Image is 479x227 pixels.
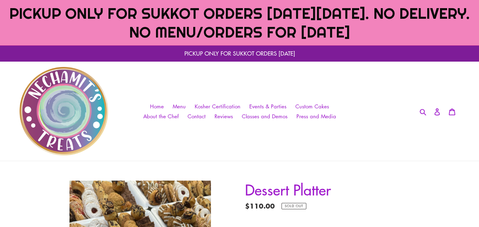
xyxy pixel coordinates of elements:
img: Nechamit&#39;s Treats [20,67,108,155]
a: Press and Media [293,111,340,121]
span: $110.00 [245,200,275,211]
span: PICKUP ONLY FOR SUKKOT ORDERS [DATE][DATE]. NO DELIVERY. NO MENU/ORDERS FOR [DATE] [9,4,470,41]
span: Kosher Certification [195,103,240,110]
span: Home [150,103,164,110]
a: Classes and Demos [238,111,291,121]
a: Contact [184,111,209,121]
a: Custom Cakes [292,101,333,112]
span: Contact [188,113,206,120]
span: Reviews [215,113,233,120]
a: Home [146,101,167,112]
span: Press and Media [296,113,336,120]
span: About the Chef [143,113,179,120]
a: Events & Parties [246,101,290,112]
span: Events & Parties [249,103,286,110]
a: About the Chef [140,111,182,121]
a: Menu [169,101,189,112]
span: Classes and Demos [242,113,288,120]
span: Sold out [285,204,303,208]
span: Menu [173,103,186,110]
a: Reviews [211,111,236,121]
h1: Dessert Platter [245,181,433,198]
span: Custom Cakes [295,103,329,110]
a: Kosher Certification [191,101,244,112]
